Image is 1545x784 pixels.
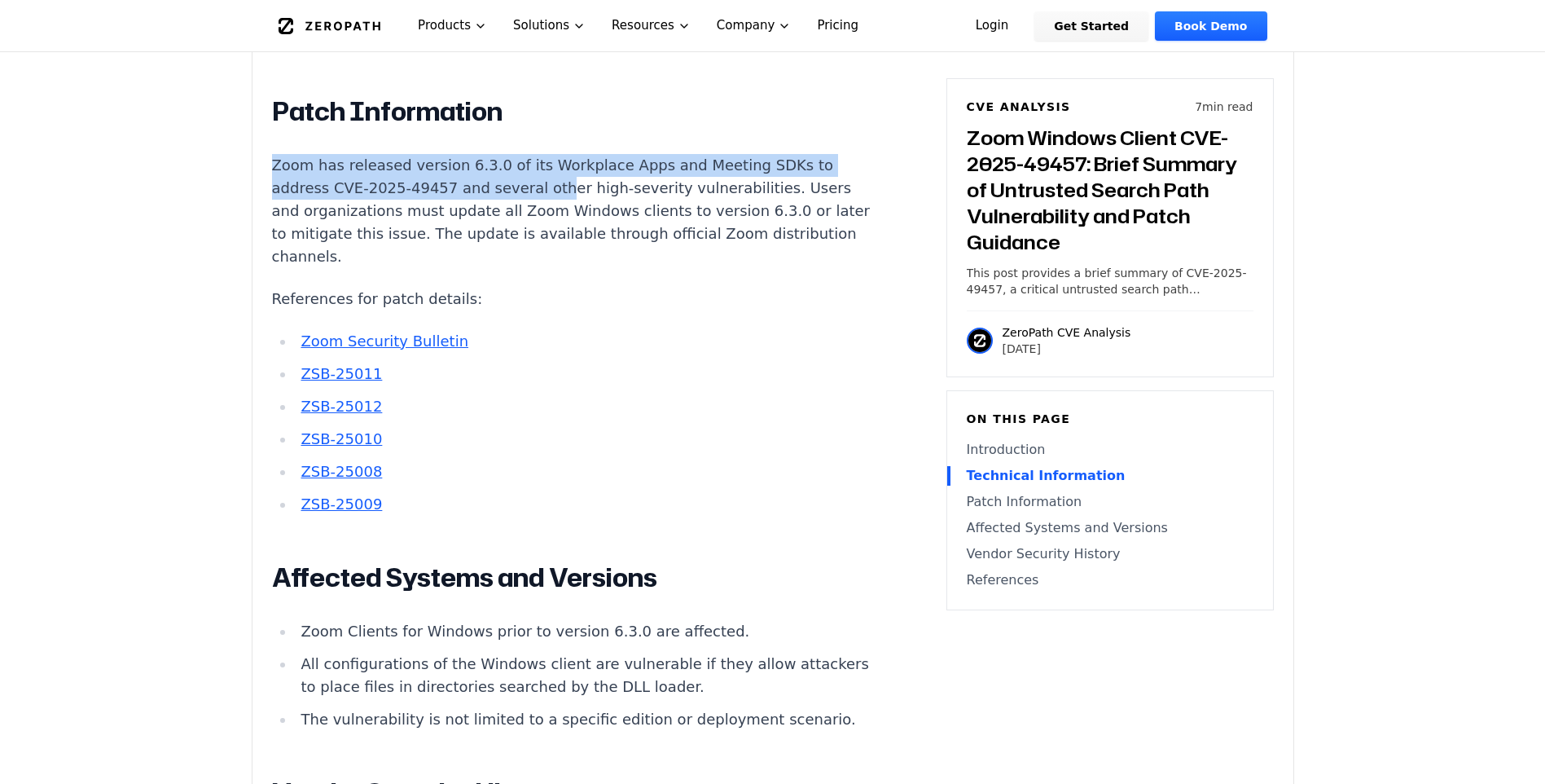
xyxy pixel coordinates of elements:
p: 7 min read [1195,99,1253,115]
a: Introduction [967,440,1253,460]
p: This post provides a brief summary of CVE-2025-49457, a critical untrusted search path vulnerabil... [967,265,1253,297]
p: Zoom has released version 6.3.0 of its Workplace Apps and Meeting SDKs to address CVE-2025-49457 ... [272,154,878,268]
li: All configurations of the Windows client are vulnerable if they allow attackers to place files in... [295,653,878,698]
img: ZeroPath CVE Analysis [967,328,993,354]
a: Book Demo [1155,11,1266,41]
h3: Zoom Windows Client CVE-2025-49457: Brief Summary of Untrusted Search Path Vulnerability and Patc... [967,125,1253,255]
h2: Affected Systems and Versions [272,562,878,594]
a: ZSB-25010 [301,430,382,447]
p: [DATE] [1003,341,1131,357]
a: Vendor Security History [967,544,1253,564]
h6: On this page [967,411,1253,427]
a: ZSB-25012 [301,398,382,415]
p: References for patch details: [272,288,878,311]
a: Zoom Security Bulletin [301,333,468,350]
a: Get Started [1034,11,1148,41]
a: References [967,570,1253,590]
h6: CVE Analysis [967,99,1071,115]
a: Technical Information [967,466,1253,486]
a: ZSB-25008 [301,463,382,480]
a: Patch Information [967,492,1253,512]
a: ZSB-25009 [301,496,382,513]
a: ZSB-25011 [301,365,382,382]
a: Affected Systems and Versions [967,518,1253,538]
h2: Patch Information [272,95,878,128]
li: The vulnerability is not limited to a specific edition or deployment scenario. [295,708,878,731]
a: Login [956,11,1029,41]
li: Zoom Clients for Windows prior to version 6.3.0 are affected. [295,620,878,643]
p: ZeroPath CVE Analysis [1003,324,1131,341]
